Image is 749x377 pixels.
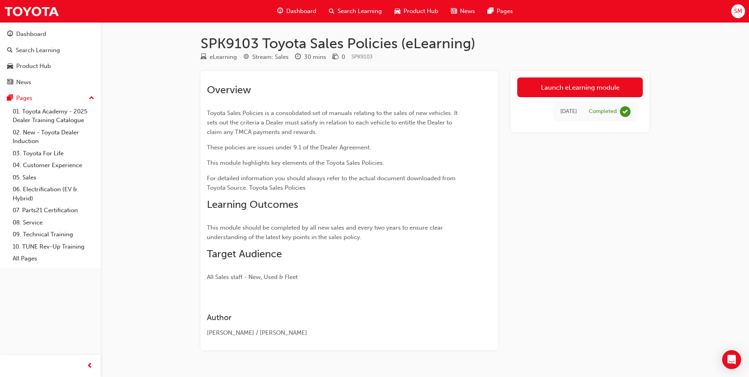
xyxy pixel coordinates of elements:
[9,253,98,265] a: All Pages
[731,4,745,18] button: SM
[89,93,94,104] span: up-icon
[9,217,98,229] a: 08. Service
[4,2,59,20] img: Trak
[9,183,98,204] a: 06. Electrification (EV & Hybrid)
[488,6,494,16] span: pages-icon
[286,7,316,16] span: Dashboard
[207,328,464,337] div: [PERSON_NAME] / [PERSON_NAME]
[351,53,373,60] span: Learning resource code
[243,52,289,62] div: Stream
[3,75,98,90] a: News
[201,52,237,62] div: Type
[497,7,513,16] span: Pages
[9,126,98,147] a: 02. New - Toyota Dealer Induction
[207,159,384,166] span: This module highlights key elements of the Toyota Sales Policies.
[16,46,60,55] div: Search Learning
[404,7,438,16] span: Product Hub
[460,7,475,16] span: News
[3,59,98,74] a: Product Hub
[394,6,400,16] span: car-icon
[481,3,519,19] a: pages-iconPages
[3,91,98,106] button: Pages
[329,6,334,16] span: search-icon
[9,172,98,184] a: 05. Sales
[7,47,13,54] span: search-icon
[210,53,237,62] div: eLearning
[243,54,249,61] span: target-icon
[207,109,459,136] span: Toyota Sales Policies is a consolidated set of manuals relating to the sales of new vehicles. It ...
[9,204,98,217] a: 07. Parts21 Certification
[16,62,51,71] div: Product Hub
[7,63,13,70] span: car-icon
[9,228,98,241] a: 09. Technical Training
[87,361,93,371] span: prev-icon
[3,43,98,58] a: Search Learning
[338,7,382,16] span: Search Learning
[207,224,445,241] span: This module should be completed by all new sales and every two years to ensure clear understandin...
[201,35,649,52] h1: SPK9103 Toyota Sales Policies (eLearning)
[271,3,323,19] a: guage-iconDashboard
[517,77,643,97] a: Launch eLearning module
[207,273,298,281] span: All Sales staff - New, Used & Fleet
[295,52,326,62] div: Duration
[620,106,631,117] span: learningRecordVerb_COMPLETE-icon
[201,54,206,61] span: learningResourceType_ELEARNING-icon
[451,6,457,16] span: news-icon
[589,108,617,115] div: Completed
[734,7,742,16] span: SM
[342,53,345,62] div: 0
[277,6,283,16] span: guage-icon
[722,350,741,369] div: Open Intercom Messenger
[388,3,445,19] a: car-iconProduct Hub
[560,107,577,116] div: Fri Sep 01 2017 00:00:00 GMT+1000 (Australian Eastern Standard Time)
[7,79,13,86] span: news-icon
[7,95,13,102] span: pages-icon
[9,241,98,253] a: 10. TUNE Rev-Up Training
[3,25,98,91] button: DashboardSearch LearningProduct HubNews
[332,54,338,61] span: money-icon
[207,84,251,96] span: Overview
[252,53,289,62] div: Stream: Sales
[9,106,98,126] a: 01. Toyota Academy - 2025 Dealer Training Catalogue
[207,144,371,151] span: These policies are issues under 9.1 of the Dealer Agreement.
[16,78,31,87] div: News
[445,3,481,19] a: news-iconNews
[207,175,457,191] span: For detailed information you should always refer to the actual document downloaded from Toyota So...
[207,313,464,322] h3: Author
[3,27,98,41] a: Dashboard
[7,31,13,38] span: guage-icon
[16,94,32,103] div: Pages
[207,248,282,260] span: Target Audience
[304,53,326,62] div: 30 mins
[9,159,98,172] a: 04. Customer Experience
[323,3,388,19] a: search-iconSearch Learning
[295,54,301,61] span: clock-icon
[332,52,345,62] div: Price
[16,30,46,39] div: Dashboard
[9,147,98,160] a: 03. Toyota For Life
[207,198,298,211] span: Learning Outcomes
